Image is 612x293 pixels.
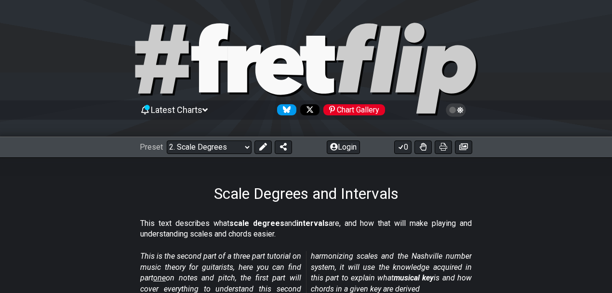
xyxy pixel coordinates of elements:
[167,140,252,154] select: Preset
[394,273,434,282] strong: musical key
[151,105,202,115] span: Latest Charts
[455,140,472,154] button: Create image
[323,104,385,115] div: Chart Gallery
[451,106,462,114] span: Toggle light / dark theme
[435,140,452,154] button: Print
[319,104,385,115] a: #fretflip at Pinterest
[327,140,360,154] button: Login
[296,104,319,115] a: Follow #fretflip at X
[140,218,472,240] p: This text describes what and are, and how that will make playing and understanding scales and cho...
[140,142,163,152] span: Preset
[214,184,399,203] h1: Scale Degrees and Intervals
[414,140,432,154] button: Toggle Dexterity for all fretkits
[275,140,292,154] button: Share Preset
[229,219,284,228] strong: scale degrees
[153,273,166,282] span: one
[394,140,412,154] button: 0
[273,104,296,115] a: Follow #fretflip at Bluesky
[254,140,272,154] button: Edit Preset
[296,219,329,228] strong: intervals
